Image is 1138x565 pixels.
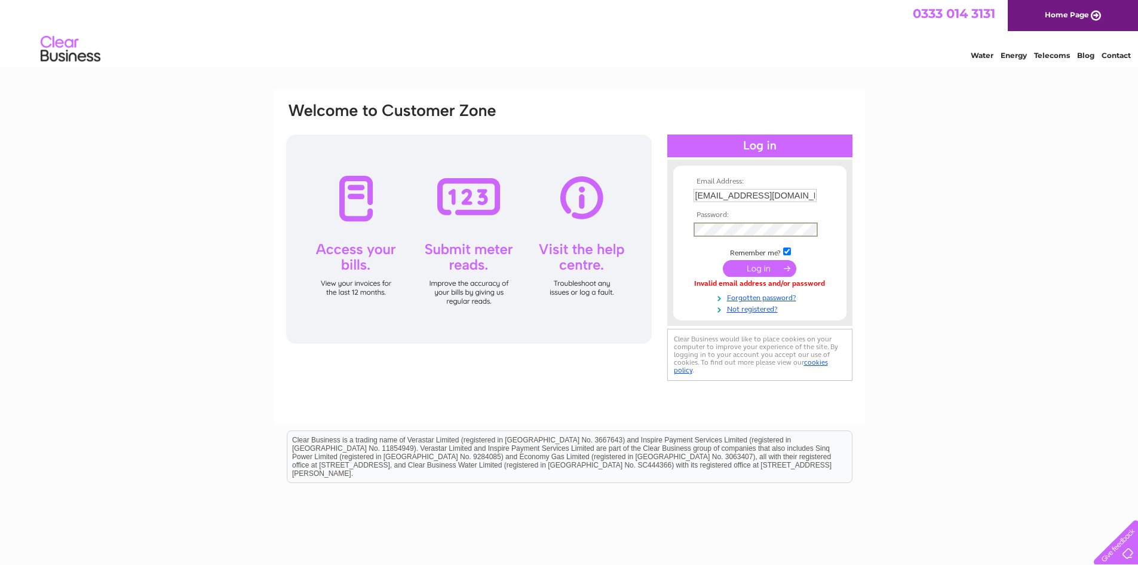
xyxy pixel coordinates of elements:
td: Remember me? [691,246,829,258]
a: Blog [1077,51,1094,60]
div: Clear Business would like to place cookies on your computer to improve your experience of the sit... [667,329,852,381]
a: cookies policy [674,358,828,374]
a: Forgotten password? [694,291,829,303]
a: 0333 014 3131 [913,6,995,21]
img: logo.png [40,31,101,68]
th: Password: [691,211,829,219]
th: Email Address: [691,178,829,186]
a: Water [971,51,993,60]
a: Contact [1102,51,1131,60]
div: Invalid email address and/or password [694,280,826,288]
a: Energy [1001,51,1027,60]
input: Submit [723,260,796,277]
div: Clear Business is a trading name of Verastar Limited (registered in [GEOGRAPHIC_DATA] No. 3667643... [287,7,852,58]
a: Not registered? [694,303,829,314]
a: Telecoms [1034,51,1070,60]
